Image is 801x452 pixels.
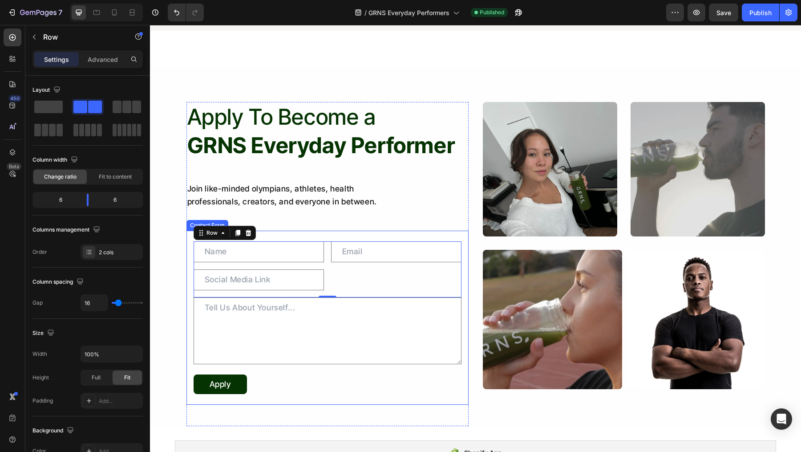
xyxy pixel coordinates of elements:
[99,397,141,405] div: Add...
[44,55,69,64] p: Settings
[364,8,367,17] span: /
[92,374,101,382] span: Full
[99,173,132,181] span: Fit to content
[181,216,311,237] input: Email
[8,95,21,102] div: 450
[716,9,731,16] span: Save
[124,374,130,382] span: Fit
[4,4,66,21] button: 7
[99,248,141,257] div: 2 cols
[88,55,118,64] p: Advanced
[742,4,779,21] button: Publish
[32,84,62,96] div: Layout
[368,8,449,17] span: GRNS Everyday Performers
[96,194,141,206] div: 6
[476,225,615,364] img: a guy posing for a photo
[58,7,62,18] p: 7
[60,353,81,366] div: Apply
[55,204,69,212] div: Row
[32,397,53,405] div: Padding
[81,346,142,362] input: Auto
[709,4,738,21] button: Save
[480,8,504,16] span: Published
[749,8,772,17] div: Publish
[32,276,85,288] div: Column spacing
[32,374,49,382] div: Height
[150,25,801,452] iframe: Design area
[43,32,119,42] p: Row
[771,408,792,430] div: Open Intercom Messenger
[32,350,47,358] div: Width
[481,77,615,212] img: A guy drinking GRNS from a bottle
[32,425,76,437] div: Background
[81,295,108,311] input: Auto
[333,77,467,212] img: Girl Holding GRNS
[7,163,21,170] div: Beta
[168,4,204,21] div: Undo/Redo
[32,248,47,256] div: Order
[314,423,352,433] div: Shopify App
[32,327,56,339] div: Size
[38,196,77,204] div: Contact Form
[32,154,80,166] div: Column width
[44,173,77,181] span: Change ratio
[333,225,472,364] img: Girl drinking GRNS from a bottle
[44,350,97,370] button: Apply
[34,194,80,206] div: 6
[32,224,102,236] div: Columns management
[32,299,43,307] div: Gap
